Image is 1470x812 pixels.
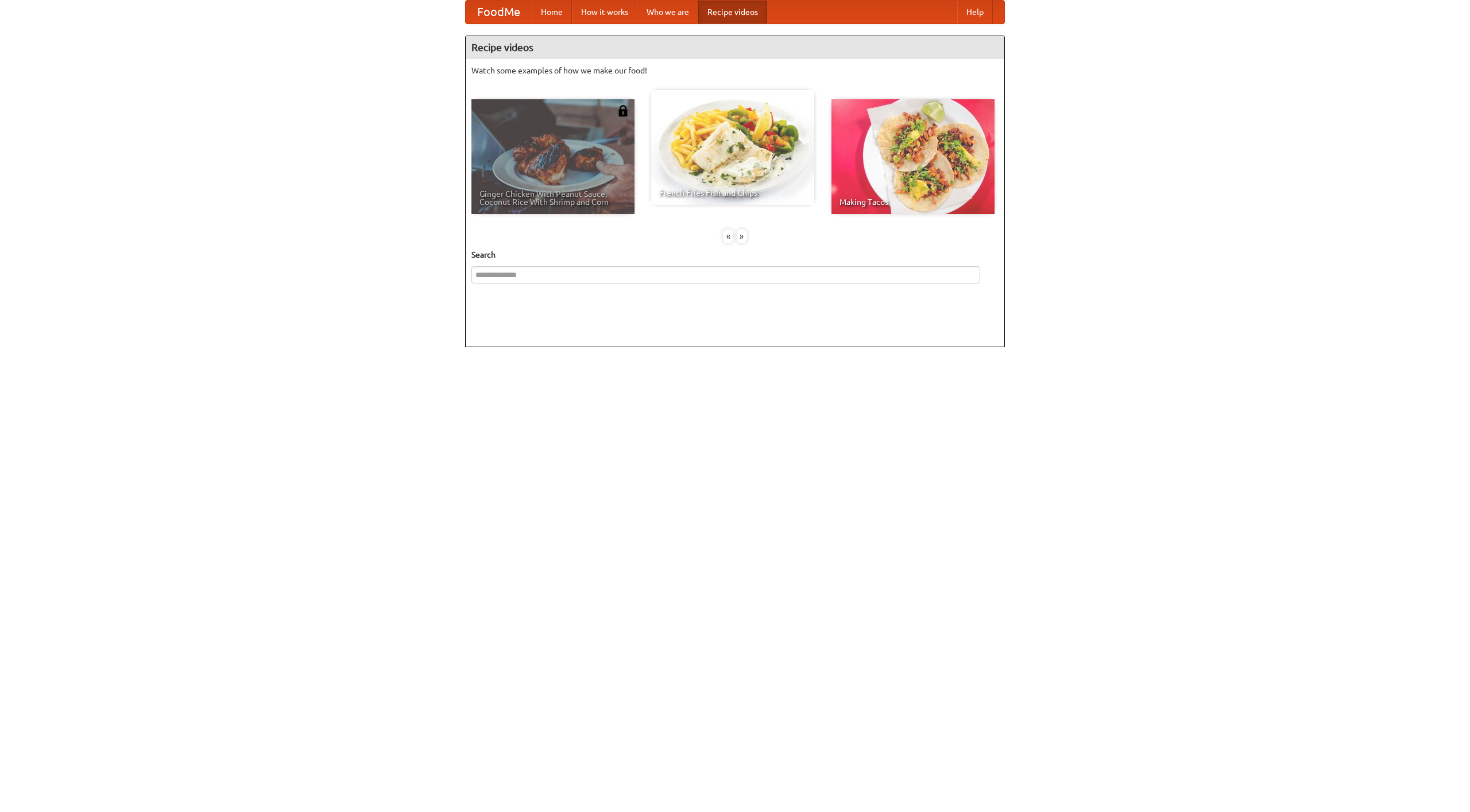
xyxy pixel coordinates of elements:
h5: Search [471,249,999,261]
a: Who we are [637,1,698,24]
a: Help [957,1,993,24]
p: Watch some examples of how we make our food! [471,65,999,76]
img: 483408.png [617,105,629,116]
a: Home [532,1,572,24]
h4: Recipe videos [466,36,1004,59]
a: FoodMe [466,1,532,24]
span: French Fries Fish and Chips [659,189,806,197]
a: French Fries Fish and Chips [651,90,814,205]
a: Recipe videos [698,1,767,24]
div: » [737,229,747,243]
div: « [723,229,733,243]
a: How it works [572,1,637,24]
span: Making Tacos [840,198,987,206]
a: Making Tacos [831,99,995,214]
